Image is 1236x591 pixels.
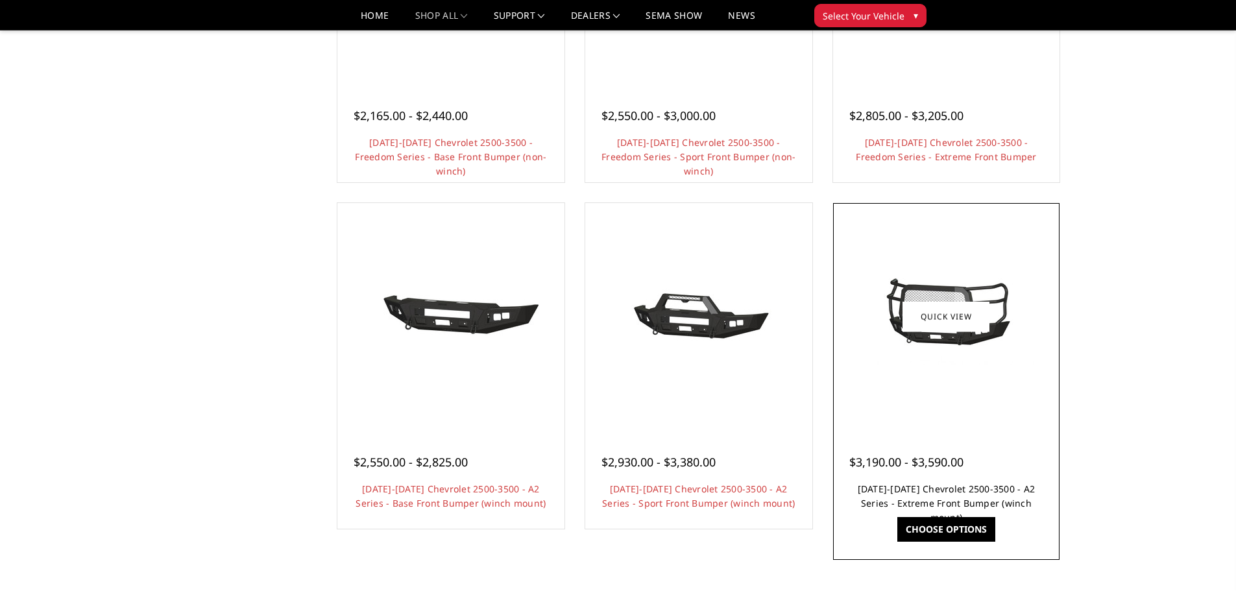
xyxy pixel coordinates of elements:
img: 2024-2025 Chevrolet 2500-3500 - A2 Series - Base Front Bumper (winch mount) [347,268,555,365]
span: Select Your Vehicle [823,9,904,23]
a: [DATE]-[DATE] Chevrolet 2500-3500 - A2 Series - Base Front Bumper (winch mount) [356,483,546,509]
span: $2,550.00 - $2,825.00 [354,454,468,470]
a: Dealers [571,11,620,30]
button: Select Your Vehicle [814,4,927,27]
span: $2,930.00 - $3,380.00 [601,454,716,470]
a: shop all [415,11,468,30]
img: 2024-2025 Chevrolet 2500-3500 - A2 Series - Sport Front Bumper (winch mount) [595,268,803,365]
span: ▾ [914,8,918,22]
img: 2024-2025 Chevrolet 2500-3500 - A2 Series - Extreme Front Bumper (winch mount) [842,268,1050,365]
a: [DATE]-[DATE] Chevrolet 2500-3500 - Freedom Series - Extreme Front Bumper [856,136,1036,163]
a: 2024-2025 Chevrolet 2500-3500 - A2 Series - Extreme Front Bumper (winch mount) [836,206,1057,427]
a: [DATE]-[DATE] Chevrolet 2500-3500 - Freedom Series - Base Front Bumper (non-winch) [355,136,546,177]
a: SEMA Show [646,11,702,30]
a: [DATE]-[DATE] Chevrolet 2500-3500 - Freedom Series - Sport Front Bumper (non-winch) [601,136,795,177]
a: 2024-2025 Chevrolet 2500-3500 - A2 Series - Base Front Bumper (winch mount) [341,206,561,427]
a: News [728,11,755,30]
a: Choose Options [897,517,995,542]
span: $3,190.00 - $3,590.00 [849,454,963,470]
a: [DATE]-[DATE] Chevrolet 2500-3500 - A2 Series - Extreme Front Bumper (winch mount) [858,483,1036,524]
a: Quick view [903,302,989,332]
a: Support [494,11,545,30]
span: $2,805.00 - $3,205.00 [849,108,963,123]
a: Home [361,11,389,30]
a: [DATE]-[DATE] Chevrolet 2500-3500 - A2 Series - Sport Front Bumper (winch mount) [602,483,795,509]
a: 2024-2025 Chevrolet 2500-3500 - A2 Series - Sport Front Bumper (winch mount) [588,206,809,427]
span: $2,165.00 - $2,440.00 [354,108,468,123]
span: $2,550.00 - $3,000.00 [601,108,716,123]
